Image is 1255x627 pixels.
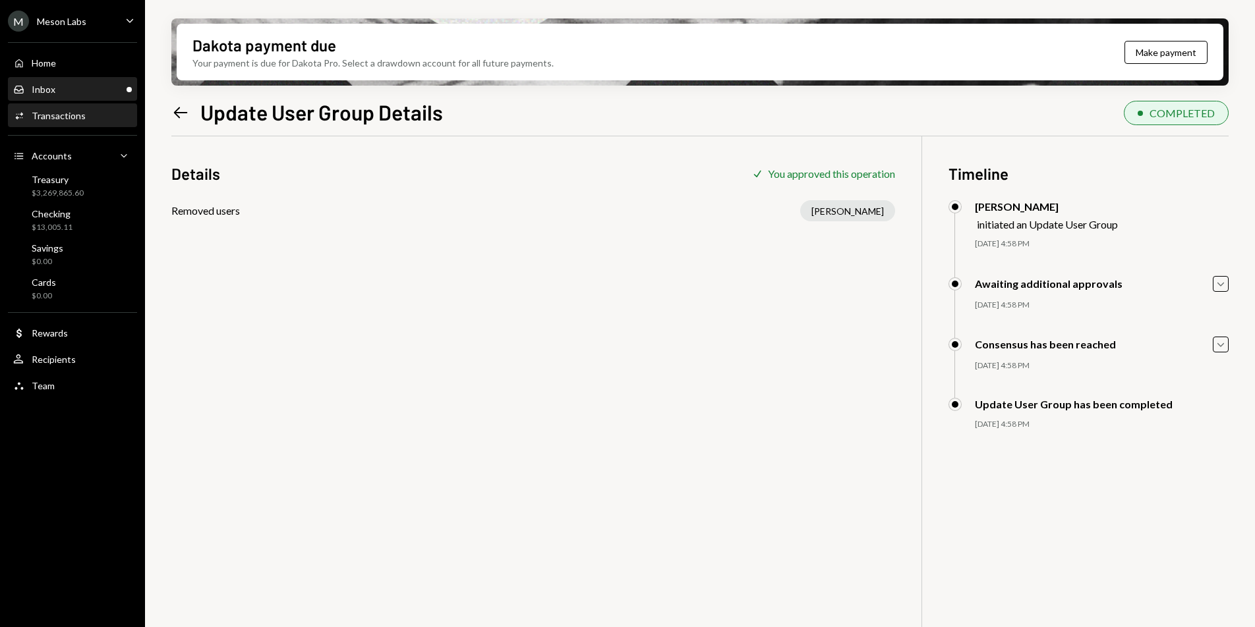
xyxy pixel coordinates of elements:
div: Update User Group has been completed [975,398,1173,410]
div: Accounts [32,150,72,161]
div: You approved this operation [768,167,895,180]
div: M [8,11,29,32]
div: Your payment is due for Dakota Pro. Select a drawdown account for all future payments. [192,56,554,70]
div: $0.00 [32,256,63,267]
div: Home [32,57,56,68]
div: Recipients [32,354,76,365]
a: Inbox [8,77,137,101]
h3: Details [171,163,220,184]
div: [DATE] 4:58 PM [975,238,1229,250]
button: Make payment [1124,41,1208,64]
div: Meson Labs [37,16,86,27]
div: $0.00 [32,290,56,302]
a: Team [8,373,137,397]
a: Home [8,51,137,74]
div: Team [32,380,55,391]
h1: Update User Group Details [200,99,443,125]
div: $13,005.11 [32,222,73,233]
a: Transactions [8,103,137,127]
div: Removed users [171,203,240,219]
div: Dakota payment due [192,34,336,56]
div: Awaiting additional approvals [975,277,1123,290]
h3: Timeline [949,163,1229,184]
div: Transactions [32,110,86,121]
div: Rewards [32,327,68,339]
div: Treasury [32,174,84,185]
div: [DATE] 4:58 PM [975,360,1229,371]
a: Treasury$3,269,865.60 [8,170,137,202]
div: [DATE] 4:58 PM [975,419,1229,430]
a: Recipients [8,347,137,371]
div: initiated an Update User Group [977,218,1118,231]
div: COMPLETED [1150,107,1215,119]
div: Inbox [32,84,55,95]
div: Checking [32,208,73,219]
div: Cards [32,277,56,288]
div: [PERSON_NAME] [800,200,895,221]
div: Savings [32,242,63,254]
div: [PERSON_NAME] [975,200,1118,213]
a: Checking$13,005.11 [8,204,137,236]
a: Rewards [8,321,137,344]
div: $3,269,865.60 [32,188,84,199]
a: Cards$0.00 [8,273,137,304]
div: Consensus has been reached [975,338,1116,350]
a: Accounts [8,144,137,167]
a: Savings$0.00 [8,238,137,270]
div: [DATE] 4:58 PM [975,300,1229,311]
